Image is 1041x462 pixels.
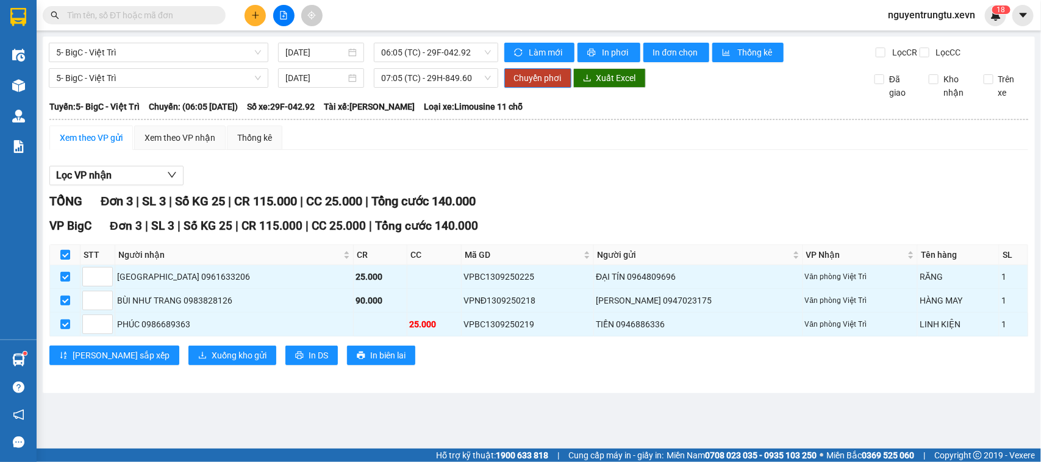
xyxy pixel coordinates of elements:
[80,245,115,265] th: STT
[375,219,478,233] span: Tổng cước 140.000
[603,46,631,59] span: In phơi
[59,351,68,361] span: sort-ascending
[151,219,174,233] span: SL 3
[993,73,1029,99] span: Trên xe
[49,194,82,208] span: TỔNG
[722,48,732,58] span: bar-chart
[12,49,25,62] img: warehouse-icon
[306,219,309,233] span: |
[463,270,592,283] div: VPBC1309250225
[643,43,710,62] button: In đơn chọn
[101,194,133,208] span: Đơn 3
[920,318,997,331] div: LINH KIỆN
[12,140,25,153] img: solution-icon
[578,43,640,62] button: printerIn phơi
[596,270,800,283] div: ĐẠI TÍN 0964809696
[712,43,784,62] button: bar-chartThống kê
[990,10,1001,21] img: icon-new-feature
[1001,318,1026,331] div: 1
[371,194,476,208] span: Tổng cước 140.000
[596,71,636,85] span: Xuất Excel
[370,349,406,362] span: In biên lai
[806,248,906,261] span: VP Nhận
[462,289,594,313] td: VPNĐ1309250218
[596,294,800,307] div: [PERSON_NAME] 0947023175
[117,318,351,331] div: PHÚC 0986689363
[73,349,170,362] span: [PERSON_NAME] sắp xếp
[803,265,918,289] td: Văn phòng Việt Trì
[409,318,459,331] div: 25.000
[145,131,215,144] div: Xem theo VP nhận
[568,449,664,462] span: Cung cấp máy in - giấy in:
[285,71,346,85] input: 14/09/2025
[118,248,341,261] span: Người nhận
[920,270,997,283] div: RĂNG
[667,449,817,462] span: Miền Nam
[992,5,1011,14] sup: 18
[805,319,916,330] div: Văn phòng Việt Trì
[381,43,490,62] span: 06:05 (TC) - 29F-042.92
[354,245,408,265] th: CR
[188,346,276,365] button: downloadXuống kho gửi
[142,194,166,208] span: SL 3
[923,449,925,462] span: |
[356,294,406,307] div: 90.000
[251,11,260,20] span: plus
[136,194,139,208] span: |
[805,295,916,307] div: Văn phòng Việt Trì
[177,219,181,233] span: |
[918,245,1000,265] th: Tên hàng
[587,48,598,58] span: printer
[705,450,817,460] strong: 0708 023 035 - 0935 103 250
[463,294,592,307] div: VPNĐ1309250218
[529,46,565,59] span: Làm mới
[235,219,238,233] span: |
[56,43,261,62] span: 5- BigC - Việt Trì
[279,11,288,20] span: file-add
[12,79,25,92] img: warehouse-icon
[347,346,415,365] button: printerIn biên lai
[324,100,415,113] span: Tài xế: [PERSON_NAME]
[312,219,366,233] span: CC 25.000
[1001,270,1026,283] div: 1
[1000,245,1028,265] th: SL
[110,219,142,233] span: Đơn 3
[56,168,112,183] span: Lọc VP nhận
[737,46,774,59] span: Thống kê
[1018,10,1029,21] span: caret-down
[307,11,316,20] span: aim
[12,354,25,366] img: warehouse-icon
[149,100,238,113] span: Chuyến: (06:05 [DATE])
[462,265,594,289] td: VPBC1309250225
[237,131,272,144] div: Thống kê
[241,219,302,233] span: CR 115.000
[826,449,914,462] span: Miền Bắc
[369,219,372,233] span: |
[12,110,25,123] img: warehouse-icon
[887,46,919,59] span: Lọc CR
[931,46,963,59] span: Lọc CC
[407,245,462,265] th: CC
[247,100,315,113] span: Số xe: 29F-042.92
[803,289,918,313] td: Văn phòng Việt Trì
[60,131,123,144] div: Xem theo VP gửi
[228,194,231,208] span: |
[504,68,571,88] button: Chuyển phơi
[462,313,594,336] td: VPBC1309250219
[436,449,548,462] span: Hỗ trợ kỹ thuật:
[514,48,524,58] span: sync
[49,219,91,233] span: VP BigC
[820,453,823,458] span: ⚪️
[573,68,646,88] button: downloadXuất Excel
[295,351,304,361] span: printer
[49,102,140,112] b: Tuyến: 5- BigC - Việt Trì
[245,5,266,26] button: plus
[51,11,59,20] span: search
[356,270,406,283] div: 25.000
[862,450,914,460] strong: 0369 525 060
[424,100,523,113] span: Loại xe: Limousine 11 chỗ
[357,351,365,361] span: printer
[117,294,351,307] div: BÙI NHƯ TRANG 0983828126
[306,194,362,208] span: CC 25.000
[1001,294,1026,307] div: 1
